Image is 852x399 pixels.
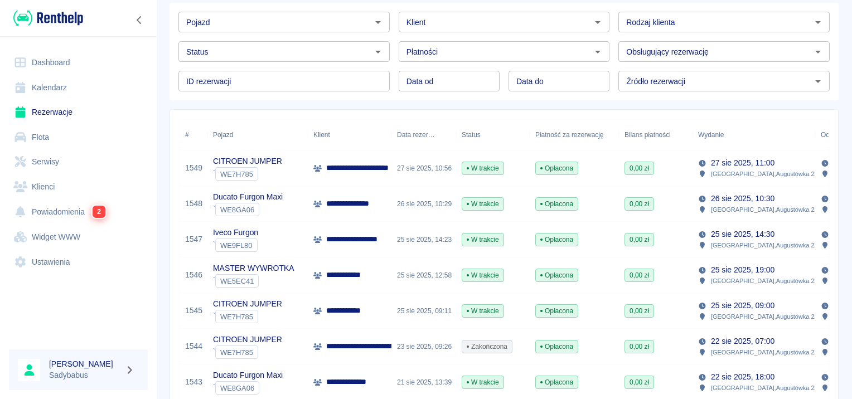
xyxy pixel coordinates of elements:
span: WE9FL80 [216,241,257,250]
a: Ustawienia [9,250,148,275]
p: [GEOGRAPHIC_DATA] , Augustówka 22A [711,205,822,215]
span: W trakcie [462,377,504,387]
span: WE7H785 [216,348,258,357]
button: Otwórz [590,44,606,60]
button: Otwórz [370,44,386,60]
div: # [185,119,189,150]
p: [GEOGRAPHIC_DATA] , Augustówka 22A [711,383,822,393]
div: Płatność za rezerwację [535,119,604,150]
span: W trakcie [462,270,504,280]
div: 27 sie 2025, 10:56 [391,150,456,186]
p: 25 sie 2025, 09:00 [711,300,774,312]
input: DD.MM.YYYY [509,71,609,91]
div: # [180,119,207,150]
p: 26 sie 2025, 10:30 [711,193,774,205]
span: Zakończona [462,342,512,352]
span: 0,00 zł [625,377,653,387]
span: W trakcie [462,199,504,209]
span: WE8GA06 [216,384,259,392]
p: CITROEN JUMPER [213,334,282,346]
div: Data rezerwacji [397,119,435,150]
p: [GEOGRAPHIC_DATA] , Augustówka 22A [711,240,822,250]
span: Opłacona [536,235,578,245]
span: WE8GA06 [216,206,259,214]
div: 25 sie 2025, 14:23 [391,222,456,257]
p: Ducato Furgon Maxi [213,191,283,203]
span: 0,00 zł [625,235,653,245]
a: Dashboard [9,50,148,75]
div: Status [462,119,481,150]
input: DD.MM.YYYY [399,71,500,91]
a: 1546 [185,269,202,281]
p: Ducato Furgon Maxi [213,369,283,381]
div: Klient [308,119,391,150]
span: Opłacona [536,199,578,209]
h6: [PERSON_NAME] [49,358,120,369]
div: ` [213,274,294,288]
img: Renthelp logo [13,9,83,27]
p: 25 sie 2025, 14:30 [711,228,774,240]
div: Bilans płatności [619,119,693,150]
a: Powiadomienia2 [9,199,148,225]
p: 22 sie 2025, 18:00 [711,371,774,383]
div: Pojazd [213,119,233,150]
span: WE5EC41 [216,277,258,285]
p: 27 sie 2025, 11:00 [711,157,774,169]
span: WE7H785 [216,170,258,178]
a: Rezerwacje [9,100,148,125]
div: 25 sie 2025, 12:58 [391,257,456,293]
a: Klienci [9,174,148,199]
div: 26 sie 2025, 10:29 [391,186,456,222]
p: CITROEN JUMPER [213,298,282,310]
a: 1547 [185,233,202,245]
span: Opłacona [536,377,578,387]
p: 22 sie 2025, 07:00 [711,335,774,347]
a: Serwisy [9,149,148,174]
span: W trakcie [462,163,504,173]
span: W trakcie [462,306,504,316]
button: Sort [435,127,451,143]
span: 2 [93,206,105,218]
p: MASTER WYWROTKA [213,262,294,274]
button: Otwórz [810,74,826,89]
div: ` [213,239,258,252]
button: Zwiń nawigację [131,13,148,27]
p: [GEOGRAPHIC_DATA] , Augustówka 22A [711,276,822,286]
div: ` [213,346,282,359]
div: Data rezerwacji [391,119,456,150]
span: Opłacona [536,163,578,173]
span: W trakcie [462,235,504,245]
div: 25 sie 2025, 09:11 [391,293,456,329]
button: Sort [724,127,739,143]
span: WE7H785 [216,313,258,321]
a: Widget WWW [9,225,148,250]
span: 0,00 zł [625,163,653,173]
div: Bilans płatności [625,119,671,150]
p: [GEOGRAPHIC_DATA] , Augustówka 22A [711,312,822,322]
div: Klient [313,119,330,150]
a: 1549 [185,162,202,174]
button: Otwórz [370,14,386,30]
span: Opłacona [536,306,578,316]
div: ` [213,381,283,395]
div: ` [213,203,283,216]
p: [GEOGRAPHIC_DATA] , Augustówka 22A [711,347,822,357]
div: Status [456,119,530,150]
p: [GEOGRAPHIC_DATA] , Augustówka 22A [711,169,822,179]
a: 1544 [185,340,202,352]
div: ` [213,310,282,323]
p: 25 sie 2025, 19:00 [711,264,774,276]
button: Otwórz [810,44,826,60]
p: Iveco Furgon [213,227,258,239]
span: 0,00 zł [625,342,653,352]
span: 0,00 zł [625,199,653,209]
div: 23 sie 2025, 09:26 [391,329,456,364]
p: CITROEN JUMPER [213,155,282,167]
span: 0,00 zł [625,306,653,316]
button: Otwórz [810,14,826,30]
div: Wydanie [693,119,815,150]
a: Renthelp logo [9,9,83,27]
div: ` [213,167,282,181]
a: 1548 [185,198,202,210]
div: Wydanie [698,119,724,150]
